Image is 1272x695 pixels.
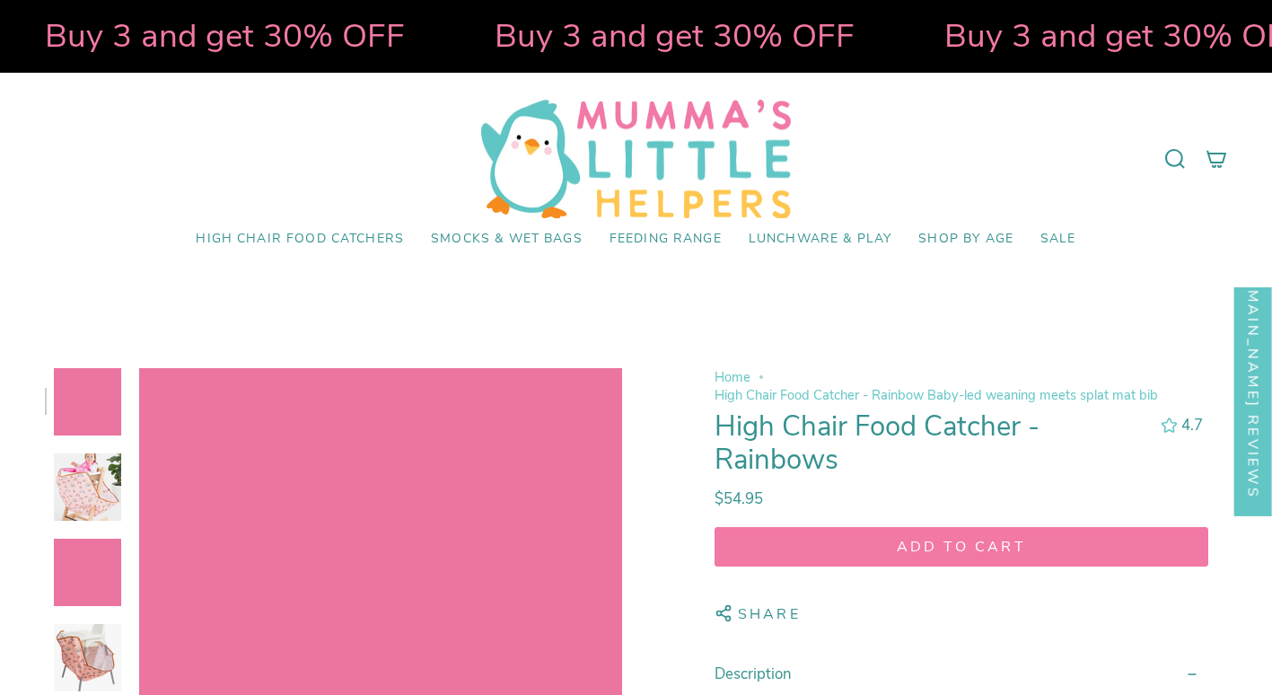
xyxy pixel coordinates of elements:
span: SALE [1040,232,1076,247]
span: High Chair Food Catchers [196,232,404,247]
button: Add to cart [715,527,1208,567]
a: High Chair Food Catchers [182,218,417,260]
span: Smocks & Wet Bags [431,232,583,247]
a: Feeding Range [596,218,735,260]
span: Shop by Age [918,232,1013,247]
img: Mumma’s Little Helpers [481,100,791,218]
strong: Buy 3 and get 30% OFF [42,13,402,58]
span: Feeding Range [610,232,722,247]
a: Home [715,368,750,386]
div: 4.68 out of 5.0 stars [1161,418,1177,433]
span: $54.95 [715,488,763,509]
strong: Buy 3 and get 30% OFF [492,13,852,58]
a: Smocks & Wet Bags [417,218,596,260]
div: Click to open Judge.me floating reviews tab [1234,217,1272,516]
a: Lunchware & Play [735,218,905,260]
span: Lunchware & Play [749,232,891,247]
a: SALE [1027,218,1090,260]
span: Share [738,604,801,629]
h1: High Chair Food Catcher - Rainbows [715,410,1145,478]
button: Share [715,595,801,633]
span: High Chair Food Catcher - Rainbow Baby-led weaning meets splat mat bib [715,386,1158,404]
button: 4.68 out of 5.0 stars [1152,413,1207,437]
span: 4.7 [1181,415,1203,435]
span: Add to cart [732,537,1191,557]
a: Shop by Age [905,218,1027,260]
